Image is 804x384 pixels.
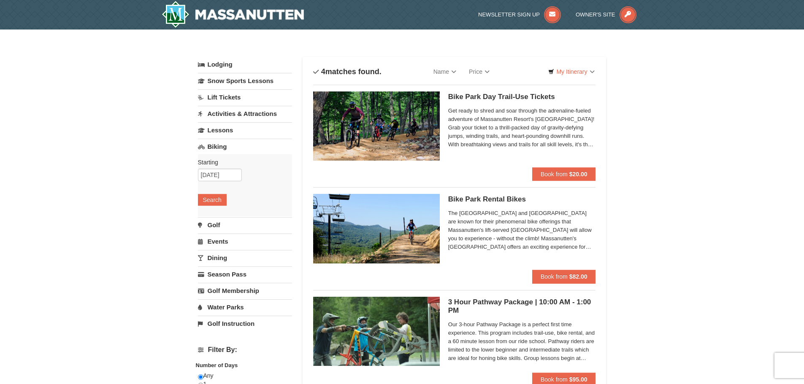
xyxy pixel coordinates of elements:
[198,194,227,206] button: Search
[198,73,292,89] a: Snow Sports Lessons
[576,11,636,18] a: Owner's Site
[198,122,292,138] a: Lessons
[448,298,596,315] h5: 3 Hour Pathway Package | 10:00 AM - 1:00 PM
[198,158,286,166] label: Starting
[196,362,238,368] strong: Number of Days
[532,167,596,181] button: Book from $20.00
[198,361,235,367] strong: Price: (USD $)
[313,194,440,263] img: 6619923-15-103d8a09.jpg
[198,89,292,105] a: Lift Tickets
[576,11,615,18] span: Owner's Site
[162,1,304,28] a: Massanutten Resort
[541,376,568,383] span: Book from
[198,346,292,354] h4: Filter By:
[541,171,568,177] span: Book from
[448,320,596,363] span: Our 3-hour Pathway Package is a perfect first time experience. This program includes trail-use, b...
[313,91,440,161] img: 6619923-14-67e0640e.jpg
[448,107,596,149] span: Get ready to shred and soar through the adrenaline-fueled adventure of Massanutten Resort's [GEOG...
[448,93,596,101] h5: Bike Park Day Trail-Use Tickets
[198,106,292,121] a: Activities & Attractions
[198,266,292,282] a: Season Pass
[448,209,596,251] span: The [GEOGRAPHIC_DATA] and [GEOGRAPHIC_DATA] are known for their phenomenal bike offerings that Ma...
[543,65,600,78] a: My Itinerary
[478,11,540,18] span: Newsletter Sign Up
[569,376,587,383] strong: $95.00
[532,270,596,283] button: Book from $82.00
[541,273,568,280] span: Book from
[463,63,496,80] a: Price
[198,57,292,72] a: Lodging
[569,273,587,280] strong: $82.00
[162,1,304,28] img: Massanutten Resort Logo
[198,217,292,233] a: Golf
[198,299,292,315] a: Water Parks
[198,250,292,266] a: Dining
[198,139,292,154] a: Biking
[313,297,440,366] img: 6619923-41-e7b00406.jpg
[198,316,292,331] a: Golf Instruction
[198,283,292,298] a: Golf Membership
[478,11,561,18] a: Newsletter Sign Up
[569,171,587,177] strong: $20.00
[427,63,463,80] a: Name
[198,234,292,249] a: Events
[448,195,596,204] h5: Bike Park Rental Bikes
